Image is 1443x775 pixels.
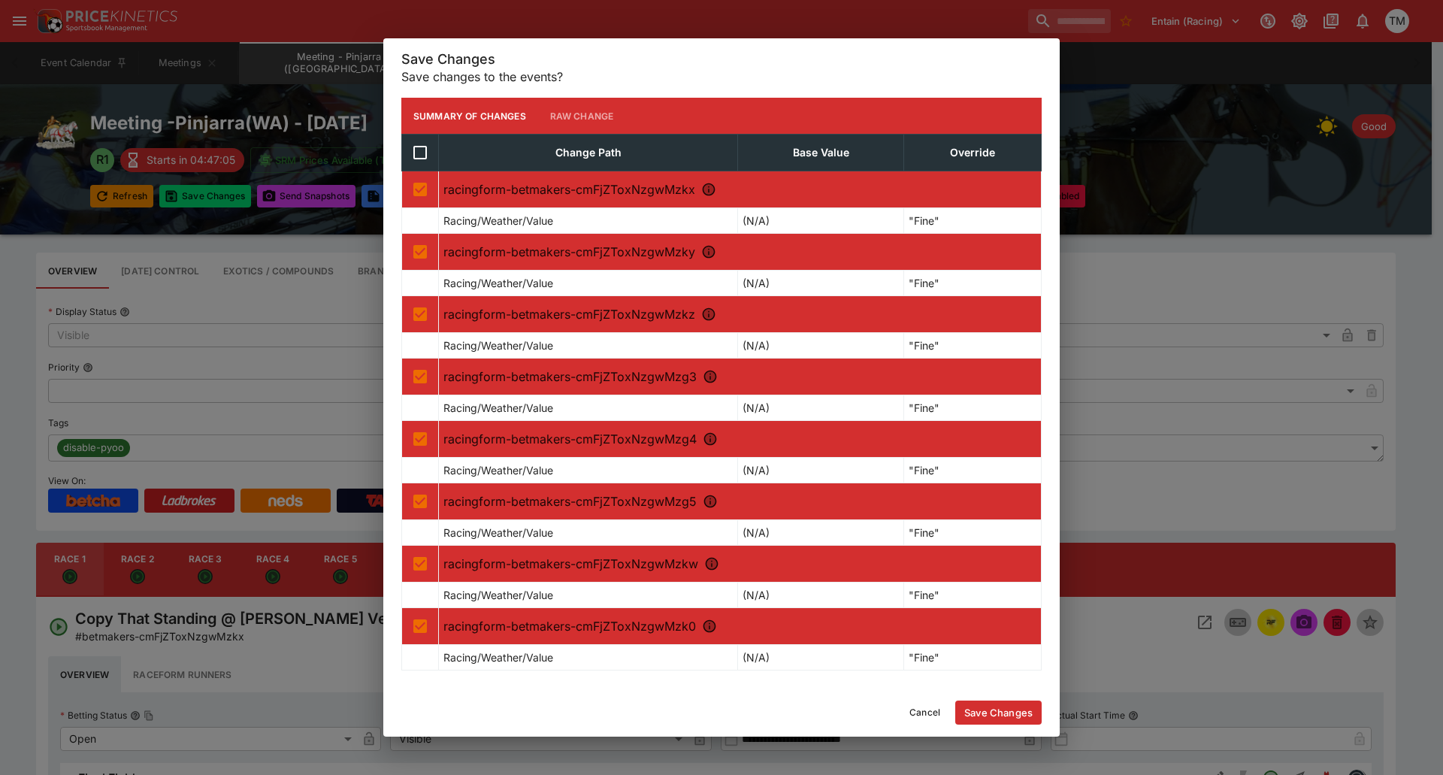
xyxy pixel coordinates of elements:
svg: R3 - Copy That The Heir To American Ideal 3Yo Ms Pace [701,307,716,322]
td: (N/A) [738,458,904,483]
th: Override [903,135,1041,171]
svg: R6 - Copy That, Winner Of Two Million Dollars @ 33 Races Ms Pace [703,494,718,509]
p: racingform-betmakers-cmFjZToxNzgwMzg3 [443,368,1036,386]
svg: R5 - Copy That Best Ever Credentialled Sire To Stand In Wa Ms Pace [703,431,718,447]
svg: R1 - Copy That Standing @ Murray Vet Ms Trot [701,182,716,197]
p: racingform-betmakers-cmFjZToxNzgwMzkx [443,180,1036,198]
button: Cancel [900,701,949,725]
td: (N/A) [738,208,904,234]
td: "Fine" [903,271,1041,296]
button: Summary of Changes [401,98,538,134]
p: Racing/Weather/Value [443,525,553,540]
p: Racing/Weather/Value [443,400,553,416]
td: "Fine" [903,395,1041,421]
td: (N/A) [738,395,904,421]
p: racingform-betmakers-cmFjZToxNzgwMzkw [443,555,1036,573]
svg: R2 - Copy That, Champion Son Of American Ideal Hcp Ss Trot [701,244,716,259]
button: Raw Change [538,98,626,134]
td: "Fine" [903,583,1041,608]
svg: R8 - Copy That, Nz, Melbourne, Ballarat Cup And Brisbane Winner Ms Pace [702,619,717,634]
svg: R7 - Copy That, A Winner Of Two Nz Cups Ms Pace [704,556,719,571]
td: "Fine" [903,458,1041,483]
td: (N/A) [738,271,904,296]
td: (N/A) [738,645,904,671]
td: "Fine" [903,208,1041,234]
p: Save changes to the events? [401,68,1042,86]
p: racingform-betmakers-cmFjZToxNzgwMzkz [443,305,1036,323]
th: Change Path [439,135,738,171]
p: racingform-betmakers-cmFjZToxNzgwMzg5 [443,492,1036,510]
p: racingform-betmakers-cmFjZToxNzgwMzk0 [443,617,1036,635]
p: Racing/Weather/Value [443,275,553,291]
p: Racing/Weather/Value [443,338,553,353]
th: Base Value [738,135,904,171]
p: Racing/Weather/Value [443,587,553,603]
p: Racing/Weather/Value [443,213,553,229]
p: racingform-betmakers-cmFjZToxNzgwMzky [443,243,1036,261]
svg: R4 - Dual Nz Cup Winner Copy That Lightning Lap Ms Pace [703,369,718,384]
button: Save Changes [955,701,1042,725]
p: Racing/Weather/Value [443,649,553,665]
p: Racing/Weather/Value [443,462,553,478]
td: "Fine" [903,333,1041,359]
h5: Save Changes [401,50,1042,68]
td: (N/A) [738,520,904,546]
td: (N/A) [738,333,904,359]
td: (N/A) [738,583,904,608]
p: racingform-betmakers-cmFjZToxNzgwMzg4 [443,430,1036,448]
td: "Fine" [903,645,1041,671]
td: "Fine" [903,520,1041,546]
